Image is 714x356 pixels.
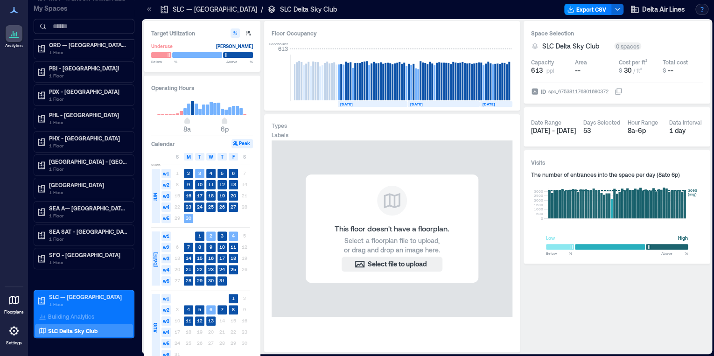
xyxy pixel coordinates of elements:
[231,266,236,272] text: 25
[161,202,171,212] span: w4
[197,255,203,261] text: 15
[219,193,225,198] text: 19
[208,266,214,272] text: 23
[187,170,190,176] text: 2
[49,142,127,149] p: 1 Floor
[186,215,191,221] text: 30
[49,158,127,165] p: [GEOGRAPHIC_DATA] - [GEOGRAPHIC_DATA]
[232,170,235,176] text: 6
[344,236,440,255] span: Select a floorplan file to upload, or drag and drop an image here.
[533,198,543,202] tspan: 2000
[219,204,225,209] text: 26
[232,233,235,238] text: 4
[151,59,177,64] span: Below %
[628,126,662,135] div: 8a - 6p
[280,5,337,14] p: SLC Delta Sky Club
[531,119,561,126] div: Date Range
[161,339,171,348] span: w5
[161,180,171,189] span: w2
[208,255,214,261] text: 16
[231,244,236,250] text: 11
[219,244,225,250] text: 10
[49,181,127,188] p: [GEOGRAPHIC_DATA]
[583,126,620,135] div: 53
[340,102,353,106] text: [DATE]
[49,64,127,72] p: PBI - [GEOGRAPHIC_DATA]!
[216,42,253,51] div: [PERSON_NAME]
[187,153,191,161] span: M
[546,233,555,243] div: Low
[49,88,127,95] p: PDX - [GEOGRAPHIC_DATA]
[151,42,173,51] div: Underuse
[231,255,236,261] text: 18
[197,318,203,323] text: 12
[583,119,620,126] div: Days Selected
[49,72,127,79] p: 1 Floor
[210,307,212,312] text: 6
[633,67,642,74] span: / ft²
[161,265,171,274] span: w4
[152,323,159,333] span: AUG
[152,193,159,201] span: JUN
[48,327,98,334] p: SLC Delta Sky Club
[619,58,647,66] div: Cost per ft²
[198,153,201,161] span: T
[151,28,253,38] h3: Target Utilization
[261,5,263,14] p: /
[542,42,610,51] button: SLC Delta Sky Club
[49,95,127,103] p: 1 Floor
[661,251,688,256] span: Above %
[210,244,212,250] text: 9
[669,119,702,126] div: Data Interval
[219,266,225,272] text: 24
[531,126,576,134] span: [DATE] - [DATE]
[161,191,171,201] span: w3
[161,254,171,263] span: w3
[231,193,236,198] text: 20
[198,233,201,238] text: 1
[210,170,212,176] text: 4
[49,300,127,308] p: 1 Floor
[161,276,171,286] span: w5
[232,295,235,301] text: 1
[208,181,214,187] text: 11
[531,58,554,66] div: Capacity
[161,231,171,241] span: w1
[342,257,442,272] button: Select file to upload
[410,102,423,106] text: [DATE]
[197,266,203,272] text: 22
[161,305,171,314] span: w2
[151,162,161,168] span: 2025
[663,67,666,74] span: $
[49,188,127,196] p: 1 Floor
[531,28,703,38] h3: Space Selection
[232,307,235,312] text: 8
[209,153,213,161] span: W
[197,278,203,283] text: 29
[272,131,288,139] div: Labels
[2,22,26,51] a: Analytics
[221,307,224,312] text: 7
[615,88,622,95] button: IDspc_675381176801690372
[183,125,191,133] span: 8a
[627,2,688,17] button: Delta Air Lines
[231,204,236,209] text: 27
[5,43,23,49] p: Analytics
[49,228,127,235] p: SEA SAT - [GEOGRAPHIC_DATA]-[GEOGRAPHIC_DATA]
[208,204,214,209] text: 25
[49,41,127,49] p: ORD — [GEOGRAPHIC_DATA][PERSON_NAME]
[49,49,127,56] p: 1 Floor
[531,171,703,178] div: The number of entrances into the space per day ( 8a to 6p )
[335,223,449,234] span: This floor doesn't have a floorplan.
[272,122,287,129] div: Types
[197,193,203,198] text: 17
[186,255,191,261] text: 14
[49,111,127,119] p: PHL - [GEOGRAPHIC_DATA]
[668,66,673,74] span: --
[531,66,543,75] span: 613
[186,278,191,283] text: 28
[152,252,159,267] span: [DATE]
[186,204,191,209] text: 23
[208,318,214,323] text: 13
[49,235,127,243] p: 1 Floor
